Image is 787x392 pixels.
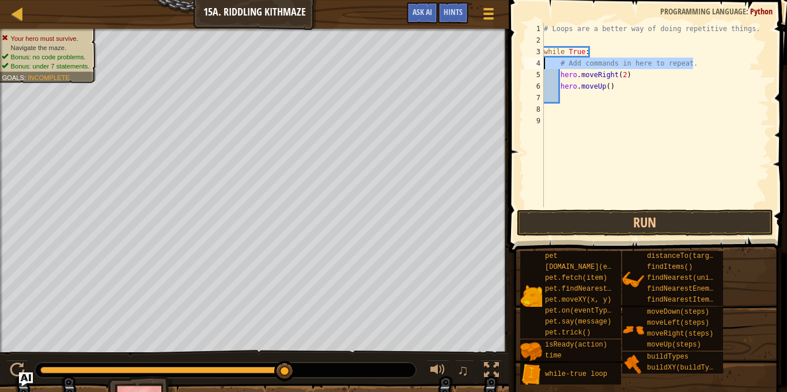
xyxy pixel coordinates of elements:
span: Python [750,6,773,17]
span: findItems() [647,263,693,271]
div: 5 [525,69,544,81]
div: 8 [525,104,544,115]
button: Show game menu [474,2,503,29]
span: pet.say(message) [545,318,611,326]
img: portrait.png [622,269,644,291]
img: portrait.png [622,319,644,341]
span: Bonus: under 7 statements. [11,62,90,70]
button: Toggle fullscreen [480,360,503,383]
div: 7 [525,92,544,104]
li: Bonus: under 7 statements. [2,62,89,71]
span: Navigate the maze. [11,44,67,51]
span: pet [545,252,558,260]
span: findNearest(units) [647,274,722,282]
img: portrait.png [520,364,542,386]
span: Incomplete [28,74,70,81]
span: time [545,352,562,360]
div: 2 [525,35,544,46]
span: isReady(action) [545,341,607,349]
img: portrait.png [622,353,644,375]
span: Goals [2,74,24,81]
div: 3 [525,46,544,58]
li: Bonus: no code problems. [2,52,89,62]
span: Your hero must survive. [11,35,78,42]
button: Ctrl + P: Play [6,360,29,383]
div: 9 [525,115,544,127]
div: 4 [525,58,544,69]
span: Ask AI [413,6,432,17]
div: 6 [525,81,544,92]
button: ♫ [455,360,475,383]
span: pet.fetch(item) [545,274,607,282]
span: while-true loop [545,370,607,378]
li: Your hero must survive. [2,34,89,43]
span: moveDown(steps) [647,308,709,316]
span: moveLeft(steps) [647,319,709,327]
span: buildXY(buildType, x, y) [647,364,747,372]
li: Navigate the maze. [2,43,89,52]
button: Adjust volume [426,360,449,383]
span: pet.moveXY(x, y) [545,296,611,304]
span: : [24,74,28,81]
span: pet.findNearestByType(type) [545,285,657,293]
span: Hints [444,6,463,17]
span: ♫ [457,361,469,379]
span: distanceTo(target) [647,252,722,260]
button: Ask AI [19,372,33,386]
span: pet.on(eventType, handler) [545,307,653,315]
img: portrait.png [520,285,542,307]
span: Bonus: no code problems. [11,53,86,60]
button: Ask AI [407,2,438,24]
span: moveUp(steps) [647,341,701,349]
img: portrait.png [520,341,542,363]
div: 1 [525,23,544,35]
span: Programming language [660,6,746,17]
span: : [746,6,750,17]
span: buildTypes [647,353,688,361]
span: moveRight(steps) [647,330,713,338]
span: [DOMAIN_NAME](enemy) [545,263,628,271]
span: findNearestItem() [647,296,717,304]
button: Run [517,210,773,236]
span: pet.trick() [545,329,591,337]
span: findNearestEnemy() [647,285,722,293]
